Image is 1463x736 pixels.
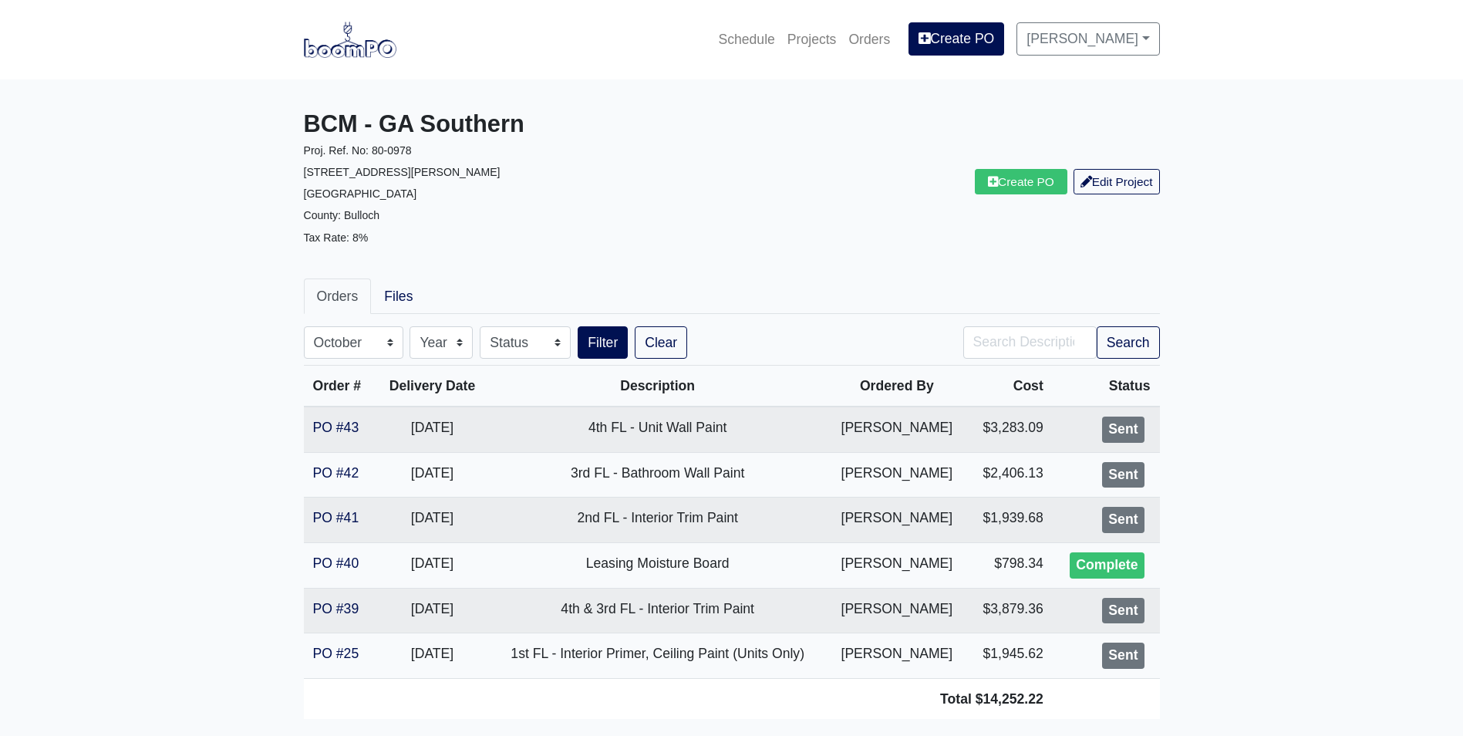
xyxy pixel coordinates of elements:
a: Files [371,279,426,314]
td: [DATE] [376,633,489,679]
th: Order # [304,366,376,407]
small: [STREET_ADDRESS][PERSON_NAME] [304,166,501,178]
a: PO #39 [313,601,359,616]
a: Schedule [712,22,780,56]
td: $2,406.13 [967,452,1053,498]
div: Sent [1102,417,1144,443]
small: [GEOGRAPHIC_DATA] [304,187,417,200]
th: Delivery Date [376,366,489,407]
div: Sent [1102,507,1144,533]
td: [PERSON_NAME] [827,407,968,452]
td: Leasing Moisture Board [489,542,827,588]
th: Status [1053,366,1160,407]
td: 4th FL - Unit Wall Paint [489,407,827,452]
td: [DATE] [376,498,489,543]
th: Description [489,366,827,407]
a: Create PO [908,22,1004,55]
div: Complete [1070,552,1144,579]
td: [DATE] [376,542,489,588]
td: $3,283.09 [967,407,1053,452]
td: $798.34 [967,542,1053,588]
td: 4th & 3rd FL - Interior Trim Paint [489,588,827,633]
td: [PERSON_NAME] [827,452,968,498]
a: PO #25 [313,646,359,661]
td: [DATE] [376,407,489,452]
td: 3rd FL - Bathroom Wall Paint [489,452,827,498]
div: Sent [1102,643,1144,669]
small: Proj. Ref. No: 80-0978 [304,144,412,157]
a: Create PO [975,169,1067,194]
a: Clear [635,326,687,359]
small: County: Bulloch [304,209,380,221]
td: 1st FL - Interior Primer, Ceiling Paint (Units Only) [489,633,827,679]
td: [PERSON_NAME] [827,542,968,588]
a: Projects [781,22,843,56]
a: PO #42 [313,465,359,481]
td: [PERSON_NAME] [827,498,968,543]
td: [DATE] [376,588,489,633]
img: boomPO [304,22,396,57]
small: Tax Rate: 8% [304,231,369,244]
a: Orders [842,22,896,56]
div: Sent [1102,462,1144,488]
td: 2nd FL - Interior Trim Paint [489,498,827,543]
input: Search [963,326,1097,359]
h3: BCM - GA Southern [304,110,720,139]
div: Sent [1102,598,1144,624]
button: Search [1097,326,1160,359]
td: $1,945.62 [967,633,1053,679]
a: PO #40 [313,555,359,571]
td: [DATE] [376,452,489,498]
td: Total $14,252.22 [304,678,1053,719]
th: Cost [967,366,1053,407]
a: PO #43 [313,420,359,435]
td: $1,939.68 [967,498,1053,543]
a: Edit Project [1074,169,1160,194]
td: $3,879.36 [967,588,1053,633]
a: PO #41 [313,510,359,525]
td: [PERSON_NAME] [827,633,968,679]
td: [PERSON_NAME] [827,588,968,633]
button: Filter [578,326,628,359]
a: Orders [304,279,372,314]
th: Ordered By [827,366,968,407]
a: [PERSON_NAME] [1016,22,1159,55]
